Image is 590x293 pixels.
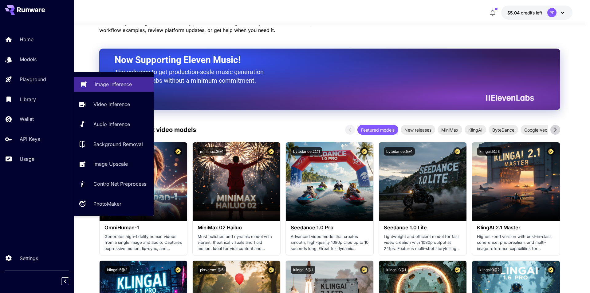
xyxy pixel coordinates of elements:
[379,142,466,221] img: alt
[74,117,154,132] a: Audio Inference
[74,156,154,172] a: Image Upscale
[507,10,542,16] div: $5.04031
[74,77,154,92] a: Image Inference
[104,234,182,252] p: Generates high-fidelity human videos from a single image and audio. Captures expressive motion, l...
[438,127,462,133] span: MiniMax
[20,155,34,163] p: Usage
[20,255,38,262] p: Settings
[20,76,46,83] p: Playground
[477,225,555,231] h3: KlingAI 2.1 Master
[521,127,551,133] span: Google Veo
[507,10,521,15] span: $5.04
[104,266,130,274] button: klingai:5@2
[93,121,130,128] p: Audio Inference
[174,266,182,274] button: Certified Model – Vetted for best performance and includes a commercial license.
[453,266,462,274] button: Certified Model – Vetted for best performance and includes a commercial license.
[198,234,275,252] p: Most polished and dynamic model with vibrant, theatrical visuals and fluid motion. Ideal for vira...
[267,266,275,274] button: Certified Model – Vetted for best performance and includes a commercial license.
[384,147,415,156] button: bytedance:1@1
[547,266,555,274] button: Certified Model – Vetted for best performance and includes a commercial license.
[174,147,182,156] button: Certified Model – Vetted for best performance and includes a commercial license.
[193,142,280,221] img: alt
[291,225,368,231] h3: Seedance 1.0 Pro
[286,142,373,221] img: alt
[521,10,542,15] span: credits left
[93,180,146,188] p: ControlNet Preprocess
[74,137,154,152] a: Background Removal
[93,101,130,108] p: Video Inference
[198,225,275,231] h3: MiniMax 02 Hailuo
[20,96,36,103] p: Library
[20,56,37,63] p: Models
[547,8,557,17] div: PP
[291,147,322,156] button: bytedance:2@1
[61,277,69,285] button: Collapse sidebar
[115,54,529,66] h2: Now Supporting Eleven Music!
[401,127,435,133] span: New releases
[93,141,143,148] p: Background Removal
[267,147,275,156] button: Certified Model – Vetted for best performance and includes a commercial license.
[95,81,132,88] p: Image Inference
[74,196,154,212] a: PhotoMaker
[501,6,572,20] button: $5.04031
[360,266,368,274] button: Certified Model – Vetted for best performance and includes a commercial license.
[472,142,560,221] img: alt
[74,176,154,192] a: ControlNet Preprocess
[93,200,121,208] p: PhotoMaker
[198,266,226,274] button: pixverse:1@5
[20,135,40,143] p: API Keys
[198,147,226,156] button: minimax:3@1
[384,225,462,231] h3: Seedance 1.0 Lite
[20,36,33,43] p: Home
[66,276,74,287] div: Collapse sidebar
[489,127,518,133] span: ByteDance
[384,266,408,274] button: klingai:3@1
[547,147,555,156] button: Certified Model – Vetted for best performance and includes a commercial license.
[115,68,268,85] p: The only way to get production-scale music generation from Eleven Labs without a minimum commitment.
[357,127,398,133] span: Featured models
[291,234,368,252] p: Advanced video model that creates smooth, high-quality 1080p clips up to 10 seconds long. Great f...
[74,97,154,112] a: Video Inference
[453,147,462,156] button: Certified Model – Vetted for best performance and includes a commercial license.
[93,160,128,168] p: Image Upscale
[477,147,502,156] button: klingai:5@3
[477,266,502,274] button: klingai:3@2
[465,127,486,133] span: KlingAI
[104,225,182,231] h3: OmniHuman‑1
[384,234,462,252] p: Lightweight and efficient model for fast video creation with 1080p output at 24fps. Features mult...
[291,266,315,274] button: klingai:5@1
[360,147,368,156] button: Certified Model – Vetted for best performance and includes a commercial license.
[477,234,555,252] p: Highest-end version with best-in-class coherence, photorealism, and multi-image reference capabil...
[20,115,34,123] p: Wallet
